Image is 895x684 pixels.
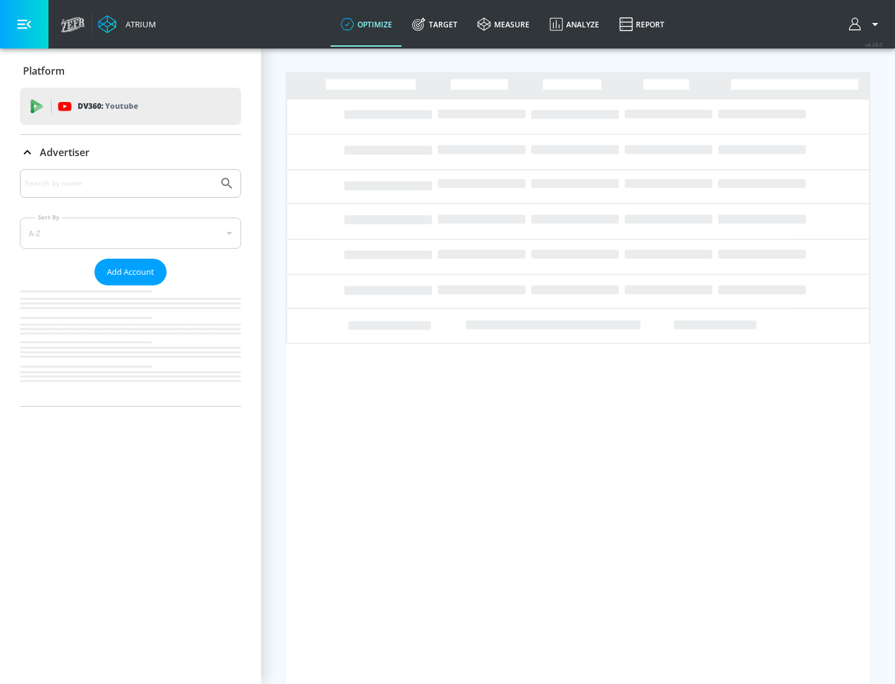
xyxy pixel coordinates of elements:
button: Add Account [94,259,167,285]
a: measure [467,2,539,47]
p: Advertiser [40,146,89,159]
p: Youtube [105,99,138,113]
a: Report [609,2,674,47]
a: Analyze [539,2,609,47]
div: Advertiser [20,169,241,406]
div: DV360: Youtube [20,88,241,125]
span: Add Account [107,265,154,279]
div: Platform [20,53,241,88]
span: v 4.28.0 [865,41,883,48]
p: Platform [23,64,65,78]
p: DV360: [78,99,138,113]
a: optimize [331,2,402,47]
label: Sort By [35,213,62,221]
div: Advertiser [20,135,241,170]
nav: list of Advertiser [20,285,241,406]
div: A-Z [20,218,241,249]
a: Target [402,2,467,47]
div: Atrium [121,19,156,30]
input: Search by name [25,175,213,192]
a: Atrium [98,15,156,34]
